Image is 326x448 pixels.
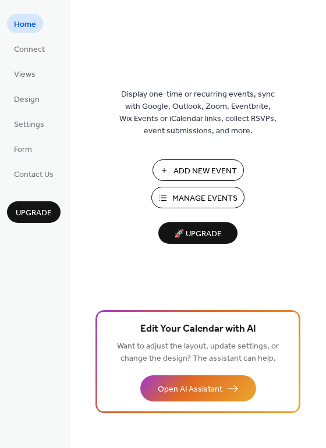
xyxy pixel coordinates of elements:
[14,19,36,31] span: Home
[158,222,238,244] button: 🚀 Upgrade
[173,165,237,177] span: Add New Event
[14,119,44,131] span: Settings
[172,193,238,205] span: Manage Events
[7,164,61,183] a: Contact Us
[158,383,222,396] span: Open AI Assistant
[7,201,61,223] button: Upgrade
[14,44,45,56] span: Connect
[14,69,36,81] span: Views
[140,375,256,401] button: Open AI Assistant
[165,226,231,242] span: 🚀 Upgrade
[14,144,32,156] span: Form
[7,114,51,133] a: Settings
[117,339,279,367] span: Want to adjust the layout, update settings, or change the design? The assistant can help.
[119,88,277,137] span: Display one-time or recurring events, sync with Google, Outlook, Zoom, Eventbrite, Wix Events or ...
[7,14,43,33] a: Home
[7,139,39,158] a: Form
[140,321,256,337] span: Edit Your Calendar with AI
[151,187,245,208] button: Manage Events
[7,89,47,108] a: Design
[153,159,244,181] button: Add New Event
[16,207,52,219] span: Upgrade
[7,39,52,58] a: Connect
[7,64,42,83] a: Views
[14,169,54,181] span: Contact Us
[14,94,40,106] span: Design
